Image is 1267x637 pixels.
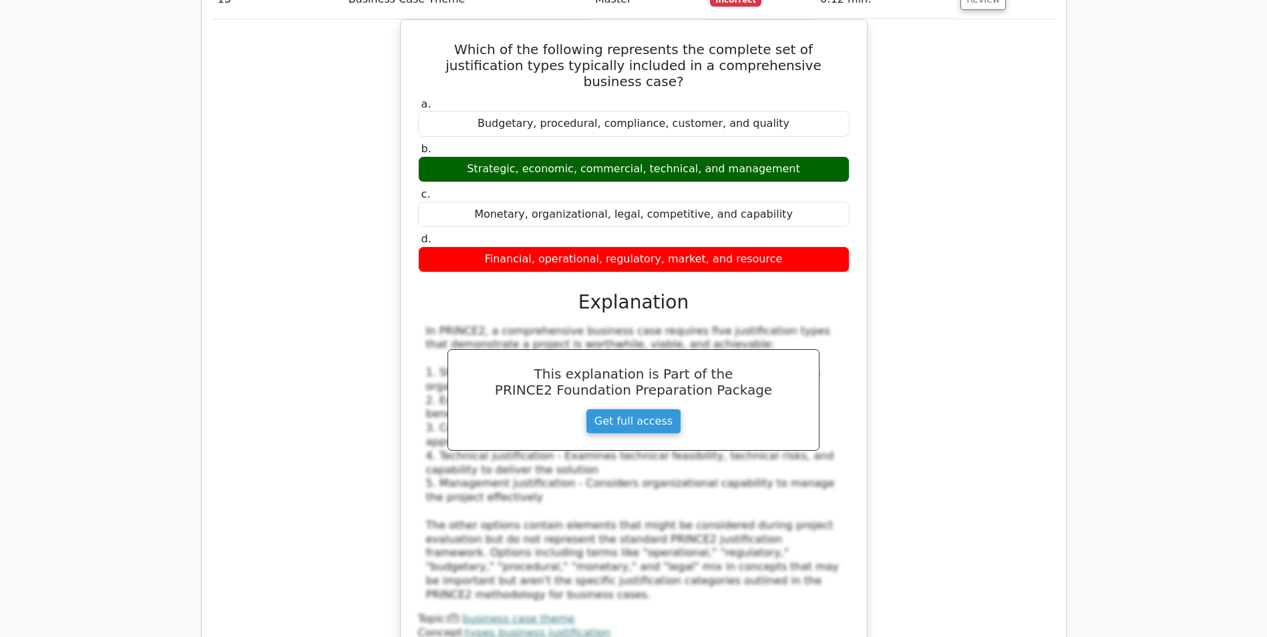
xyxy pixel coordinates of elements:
[418,246,850,272] div: Financial, operational, regulatory, market, and resource
[418,111,850,137] div: Budgetary, procedural, compliance, customer, and quality
[418,156,850,182] div: Strategic, economic, commercial, technical, and management
[418,202,850,228] div: Monetary, organizational, legal, competitive, and capability
[462,612,574,625] a: business case theme
[586,409,681,434] a: Get full access
[421,188,431,200] span: c.
[421,142,431,155] span: b.
[418,612,850,626] div: Topic:
[421,97,431,110] span: a.
[426,325,842,602] div: In PRINCE2, a comprehensive business case requires five justification types that demonstrate a pr...
[421,232,431,245] span: d.
[426,291,842,314] h3: Explanation
[417,41,851,89] h5: Which of the following represents the complete set of justification types typically included in a...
